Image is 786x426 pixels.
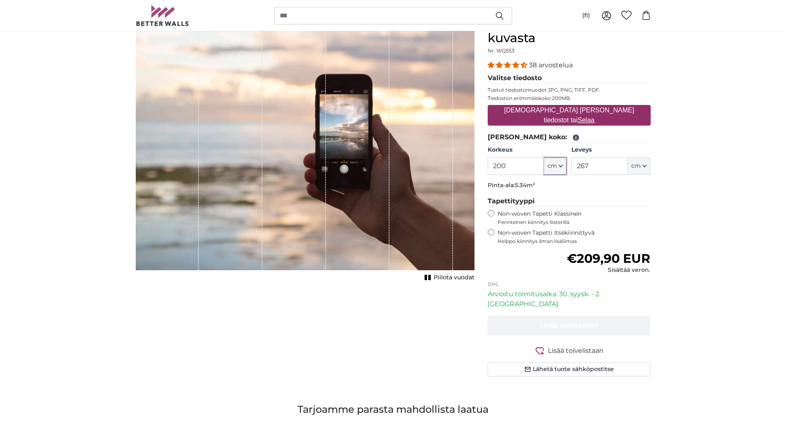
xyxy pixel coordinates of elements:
[628,157,650,175] button: cm
[515,181,535,189] span: 5.34m²
[488,73,651,83] legend: Valitse tiedosto
[576,8,597,23] button: (fi)
[488,48,515,54] span: Nr. WQ553
[488,181,651,190] p: Pinta-ala:
[488,362,651,376] button: Lähetä tuote sähköpostitse
[488,345,651,356] button: Lisää toivelistaan
[136,403,651,416] h3: Tarjoamme parasta mahdollista laatua
[488,95,651,102] p: Tiedoston enimmäiskoko 200MB.
[529,61,573,69] span: 38 arvostelua
[488,196,651,207] legend: Tapettityyppi
[498,219,651,226] span: Perinteinen kiinnitys liisterillä
[488,316,651,336] button: Lisää ostoskoriin
[544,157,566,175] button: cm
[136,16,474,283] div: 1 of 1
[498,229,651,245] label: Non-woven Tapetti Itsekiinnittyvä
[578,117,595,124] u: Selaa
[498,238,651,245] span: Helppo kiinnitys ilman lisäliimaa
[488,146,566,154] label: Korkeus
[548,162,557,170] span: cm
[631,162,641,170] span: cm
[136,5,189,26] img: Betterwalls
[571,146,650,154] label: Leveys
[488,87,651,93] p: Tuetut tiedostomuodot JPG, PNG, TIFF, PDF.
[567,251,650,266] span: €209,90 EUR
[488,102,651,129] label: [DEMOGRAPHIC_DATA] [PERSON_NAME] tiedostot tai
[540,321,598,329] span: Lisää ostoskoriin
[488,61,529,69] span: 4.34 stars
[548,346,604,356] span: Lisää toivelistaan
[498,210,651,226] label: Non-woven Tapetti Klassinen
[488,281,651,288] p: DHL
[434,274,474,282] span: Piilota vuodat
[567,266,650,274] div: Sisältää veron.
[488,289,651,309] p: Arvioitu toimitusaika: 30. syysk. - 2. [GEOGRAPHIC_DATA].
[488,132,651,143] legend: [PERSON_NAME] koko:
[422,272,474,283] button: Piilota vuodat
